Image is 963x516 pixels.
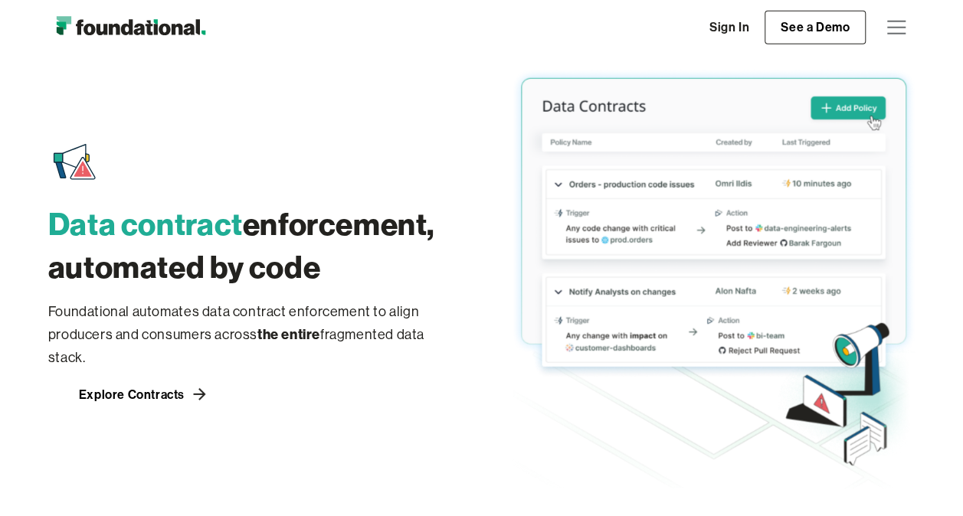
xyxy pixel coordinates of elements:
[878,9,915,46] div: menu
[48,382,240,407] a: Explore Contracts
[48,204,243,243] span: Data contract
[48,12,213,43] a: home
[694,11,765,44] a: Sign In
[48,301,451,370] p: Foundational automates data contract enforcement to align producers and consumers across fragment...
[257,325,320,343] strong: the entire
[48,12,213,43] img: Foundational Logo
[50,139,99,188] img: Data Contracts Icon
[765,11,866,44] a: See a Demo
[687,338,963,516] iframe: Chat Widget
[79,388,185,400] div: Explore Contracts
[48,203,451,289] h3: enforcement, automated by code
